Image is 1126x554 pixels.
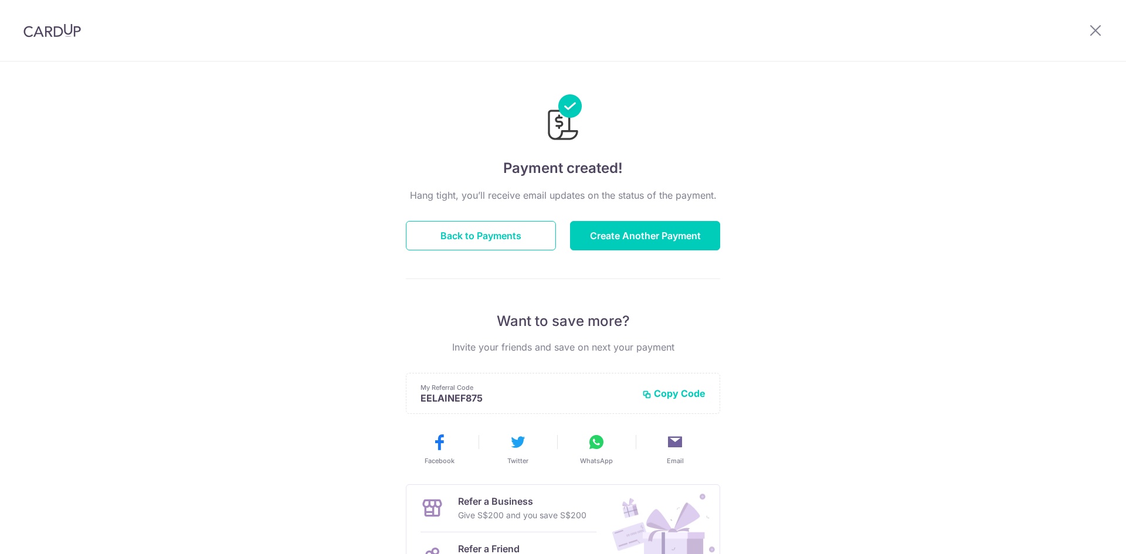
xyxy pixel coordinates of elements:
[667,456,684,465] span: Email
[507,456,528,465] span: Twitter
[406,158,720,179] h4: Payment created!
[570,221,720,250] button: Create Another Payment
[642,388,706,399] button: Copy Code
[458,508,586,522] p: Give S$200 and you save S$200
[640,433,710,465] button: Email
[406,312,720,331] p: Want to save more?
[420,392,633,404] p: EELAINEF875
[458,494,586,508] p: Refer a Business
[544,94,582,144] img: Payments
[23,23,81,38] img: CardUp
[406,340,720,354] p: Invite your friends and save on next your payment
[406,221,556,250] button: Back to Payments
[425,456,455,465] span: Facebook
[562,433,631,465] button: WhatsApp
[483,433,552,465] button: Twitter
[580,456,613,465] span: WhatsApp
[406,188,720,202] p: Hang tight, you’ll receive email updates on the status of the payment.
[420,383,633,392] p: My Referral Code
[405,433,474,465] button: Facebook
